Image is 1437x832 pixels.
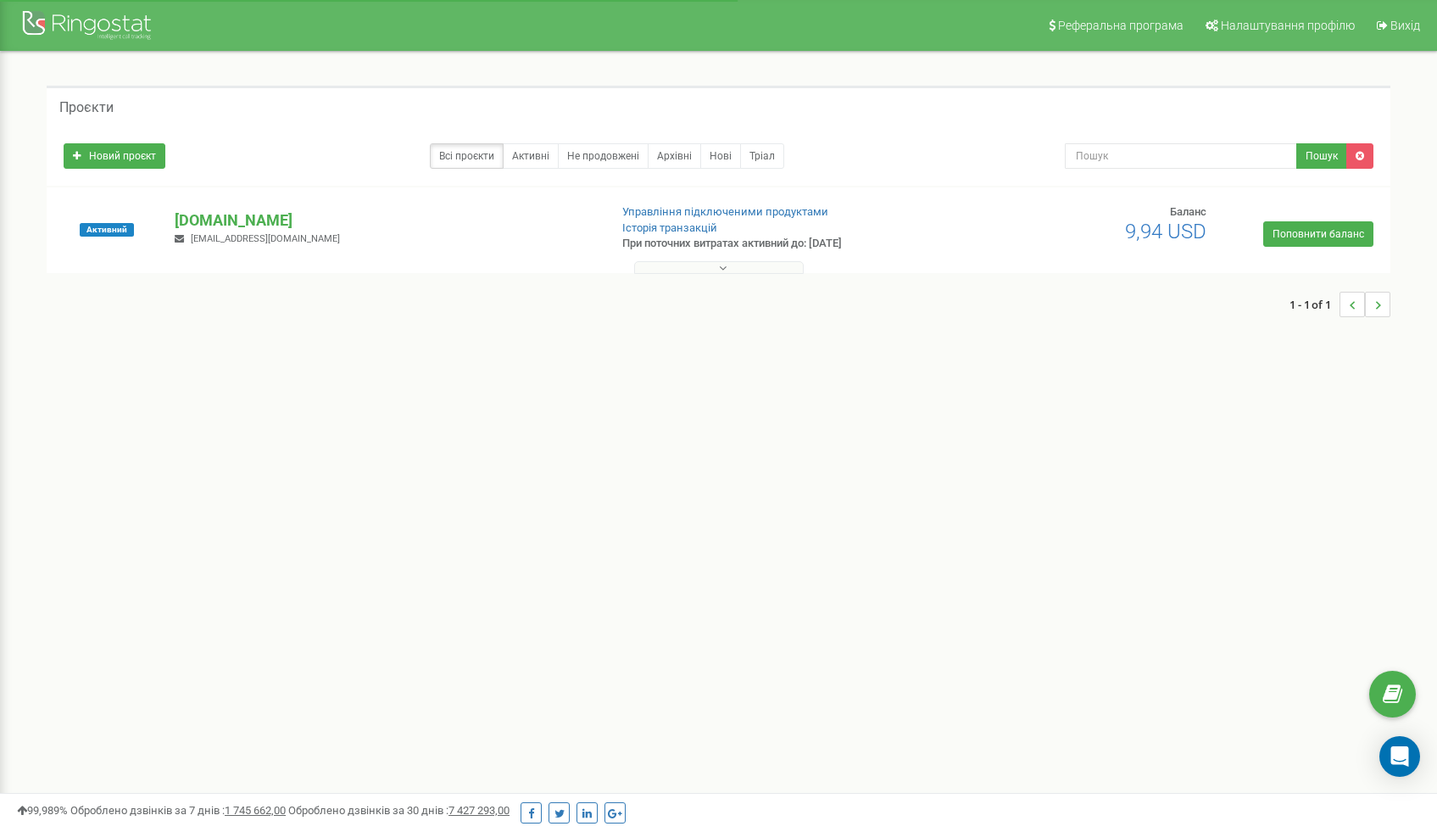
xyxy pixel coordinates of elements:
a: Нові [700,143,741,169]
a: Не продовжені [558,143,649,169]
span: 1 - 1 of 1 [1289,292,1340,317]
p: [DOMAIN_NAME] [175,209,594,232]
nav: ... [1289,275,1390,334]
h5: Проєкти [59,100,114,115]
a: Історія транзакцій [622,221,717,234]
a: Управління підключеними продуктами [622,205,828,218]
span: Реферальна програма [1058,19,1184,32]
span: 9,94 USD [1125,220,1206,243]
a: Новий проєкт [64,143,165,169]
span: Баланс [1170,205,1206,218]
button: Пошук [1296,143,1347,169]
span: Оброблено дзвінків за 30 днів : [288,804,510,817]
span: [EMAIL_ADDRESS][DOMAIN_NAME] [191,233,340,244]
span: Вихід [1390,19,1420,32]
u: 1 745 662,00 [225,804,286,817]
span: Оброблено дзвінків за 7 днів : [70,804,286,817]
a: Поповнити баланс [1263,221,1373,247]
a: Всі проєкти [430,143,504,169]
div: Open Intercom Messenger [1379,736,1420,777]
u: 7 427 293,00 [448,804,510,817]
span: Активний [80,223,134,237]
a: Активні [503,143,559,169]
span: 99,989% [17,804,68,817]
a: Тріал [740,143,784,169]
p: При поточних витратах активний до: [DATE] [622,236,931,252]
span: Налаштування профілю [1221,19,1355,32]
a: Архівні [648,143,701,169]
input: Пошук [1065,143,1297,169]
